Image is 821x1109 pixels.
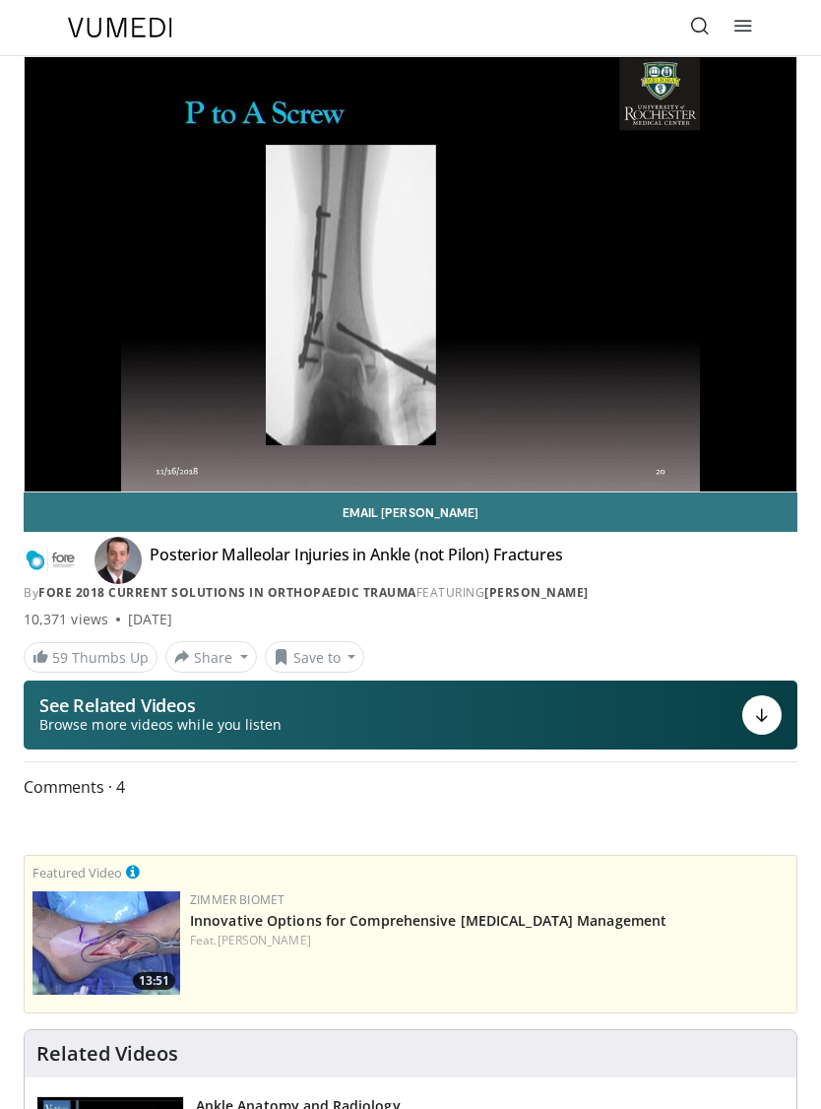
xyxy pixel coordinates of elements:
[24,642,158,673] a: 59 Thumbs Up
[24,545,79,576] img: FORE 2018 Current Solutions in Orthopaedic Trauma
[38,584,416,601] a: FORE 2018 Current Solutions in Orthopaedic Trauma
[265,641,365,673] button: Save to
[39,695,282,715] p: See Related Videos
[68,18,172,37] img: VuMedi Logo
[39,715,282,735] span: Browse more videos while you listen
[95,537,142,584] img: Avatar
[32,864,122,881] small: Featured Video
[32,891,180,995] a: 13:51
[133,972,175,990] span: 13:51
[32,891,180,995] img: ce164293-0bd9-447d-b578-fc653e6584c8.150x105_q85_crop-smart_upscale.jpg
[218,932,311,948] a: [PERSON_NAME]
[190,911,666,930] a: Innovative Options for Comprehensive [MEDICAL_DATA] Management
[25,57,796,491] video-js: Video Player
[190,891,284,908] a: Zimmer Biomet
[150,545,563,576] h4: Posterior Malleolar Injuries in Ankle (not Pilon) Fractures
[36,1042,178,1066] h4: Related Videos
[24,681,797,750] button: See Related Videos Browse more videos while you listen
[24,584,797,602] div: By FEATURING
[24,492,797,532] a: Email [PERSON_NAME]
[165,641,257,673] button: Share
[24,774,797,800] span: Comments 4
[190,932,789,949] div: Feat.
[24,610,108,629] span: 10,371 views
[128,610,172,629] div: [DATE]
[52,648,68,667] span: 59
[484,584,589,601] a: [PERSON_NAME]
